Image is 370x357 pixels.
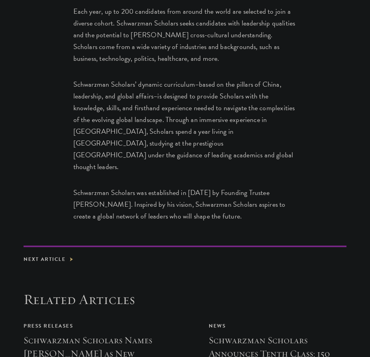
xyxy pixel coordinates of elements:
[73,187,297,222] p: Schwarzman Scholars was established in [DATE] by Founding Trustee [PERSON_NAME]. Inspired by his ...
[24,255,73,264] a: Next Article
[24,322,162,330] div: Press Releases
[209,322,347,330] div: News
[73,5,297,64] p: Each year, up to 200 candidates from around the world are selected to join a diverse cohort. Schw...
[24,291,346,308] h2: Related Articles
[73,78,297,173] p: Schwarzman Scholars’ dynamic curriculum–based on the pillars of China, leadership, and global aff...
